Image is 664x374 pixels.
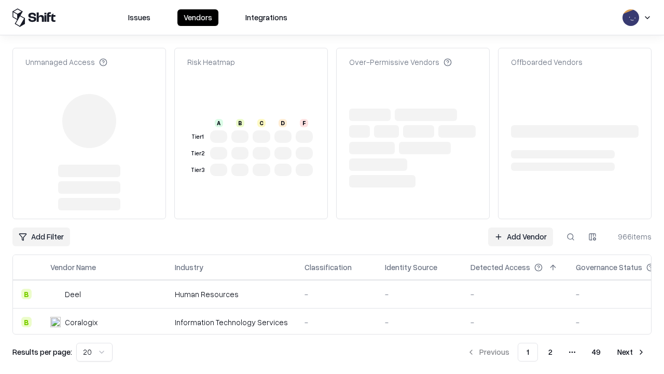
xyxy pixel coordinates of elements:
div: - [471,317,559,328]
div: B [21,289,32,299]
div: B [236,119,244,127]
button: Integrations [239,9,294,26]
div: C [257,119,266,127]
a: Add Vendor [488,228,553,246]
nav: pagination [461,343,652,362]
p: Results per page: [12,346,72,357]
div: B [21,317,32,327]
div: Risk Heatmap [187,57,235,68]
div: Industry [175,262,203,273]
div: Unmanaged Access [25,57,107,68]
div: - [471,289,559,300]
button: Vendors [177,9,218,26]
div: 966 items [610,231,652,242]
div: - [305,289,368,300]
div: Over-Permissive Vendors [349,57,452,68]
button: Next [611,343,652,362]
div: Vendor Name [50,262,96,273]
button: Add Filter [12,228,70,246]
img: Deel [50,289,61,299]
button: 2 [540,343,561,362]
div: Tier 3 [189,166,206,175]
div: Coralogix [65,317,98,328]
div: - [385,317,454,328]
div: Detected Access [471,262,530,273]
img: Coralogix [50,317,61,327]
div: Classification [305,262,352,273]
button: 49 [584,343,609,362]
button: 1 [518,343,538,362]
div: Human Resources [175,289,288,300]
div: Information Technology Services [175,317,288,328]
div: Identity Source [385,262,437,273]
div: - [305,317,368,328]
div: F [300,119,308,127]
button: Issues [122,9,157,26]
div: Deel [65,289,81,300]
div: Governance Status [576,262,642,273]
div: Tier 1 [189,132,206,141]
div: Offboarded Vendors [511,57,583,68]
div: - [385,289,454,300]
div: A [215,119,223,127]
div: Tier 2 [189,149,206,158]
div: D [279,119,287,127]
